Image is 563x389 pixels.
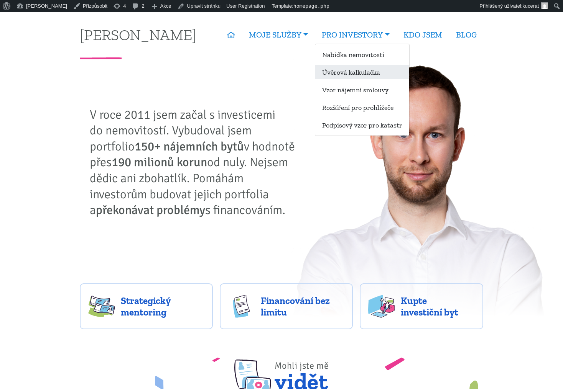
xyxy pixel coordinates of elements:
[242,26,315,44] a: MOJE SLUŽBY
[315,65,409,79] a: Úvěrová kalkulačka
[397,26,449,44] a: KDO JSEM
[293,3,329,9] span: homepage.php
[80,283,213,329] a: Strategický mentoring
[449,26,484,44] a: BLOG
[401,295,475,318] span: Kupte investiční byt
[522,3,539,9] span: kucerat
[80,27,196,42] a: [PERSON_NAME]
[112,155,207,170] strong: 190 milionů korun
[315,47,409,62] a: Nabídka nemovitostí
[315,26,396,44] a: PRO INVESTORY
[360,283,484,329] a: Kupte investiční byt
[90,107,301,218] p: V roce 2011 jsem začal s investicemi do nemovitostí. Vybudoval jsem portfolio v hodnotě přes od n...
[135,139,244,154] strong: 150+ nájemních bytů
[88,295,115,318] img: strategy
[96,203,205,217] strong: překonávat problémy
[220,283,353,329] a: Financování bez limitu
[315,83,409,97] a: Vzor nájemní smlouvy
[315,118,409,132] a: Podpisový vzor pro katastr
[315,100,409,114] a: Rozšíření pro prohlížeče
[368,295,395,318] img: flats
[121,295,204,318] span: Strategický mentoring
[275,360,329,371] span: Mohli jste mě
[228,295,255,318] img: finance
[261,295,344,318] span: Financování bez limitu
